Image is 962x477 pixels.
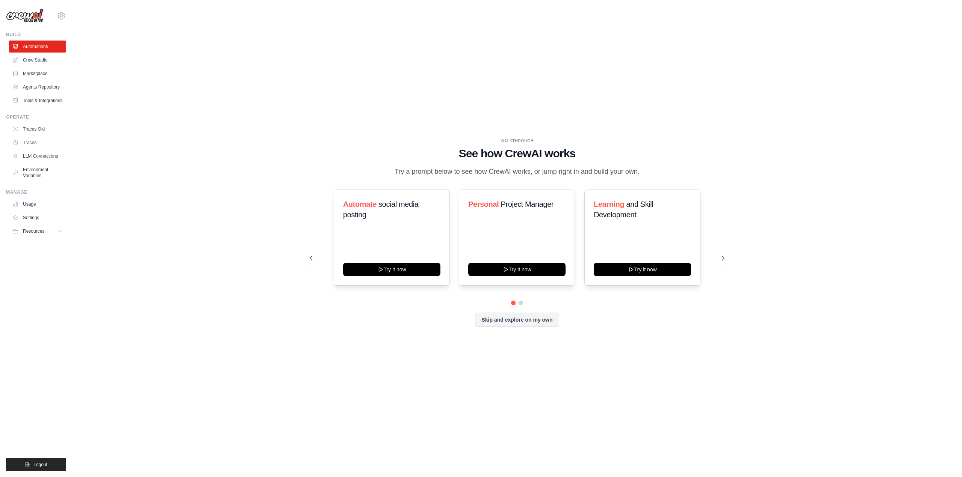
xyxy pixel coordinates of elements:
a: Environment Variables [9,164,66,182]
button: Logout [6,458,66,471]
a: Traces Old [9,123,66,135]
a: Crew Studio [9,54,66,66]
a: Marketplace [9,68,66,80]
span: Resources [23,228,44,234]
h1: See how CrewAI works [310,147,725,160]
a: Usage [9,198,66,210]
span: Personal [468,200,499,208]
a: Automations [9,41,66,53]
span: social media posting [343,200,419,219]
a: LLM Connections [9,150,66,162]
p: Try a prompt below to see how CrewAI works, or jump right in and build your own. [391,166,643,177]
span: Learning [594,200,624,208]
a: Traces [9,137,66,149]
a: Agents Repository [9,81,66,93]
a: Tools & Integrations [9,95,66,107]
div: Manage [6,189,66,195]
button: Resources [9,225,66,237]
span: Automate [343,200,377,208]
button: Try it now [343,263,440,276]
div: Build [6,32,66,38]
span: Logout [33,462,47,468]
button: Try it now [468,263,566,276]
div: WALKTHROUGH [310,138,725,144]
button: Try it now [594,263,691,276]
img: Logo [6,9,44,23]
div: Operate [6,114,66,120]
span: and Skill Development [594,200,653,219]
button: Skip and explore on my own [475,313,559,327]
span: Project Manager [501,200,554,208]
a: Settings [9,212,66,224]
